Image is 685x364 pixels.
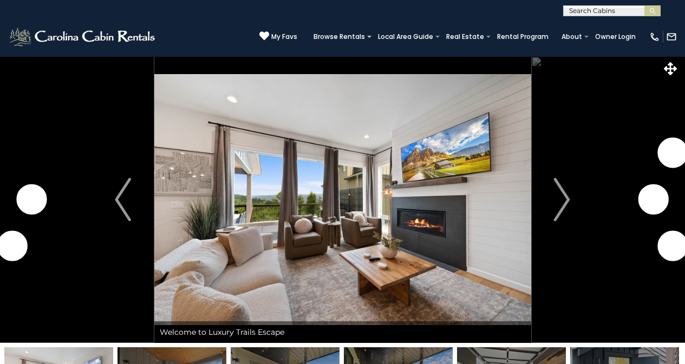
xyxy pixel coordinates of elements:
[531,56,593,343] button: Next
[554,178,570,221] img: arrow
[373,29,439,44] a: Local Area Guide
[308,29,370,44] a: Browse Rentals
[92,56,154,343] button: Previous
[492,29,554,44] a: Rental Program
[649,31,660,42] img: phone-regular-white.png
[666,31,677,42] img: mail-regular-white.png
[556,29,588,44] a: About
[441,29,490,44] a: Real Estate
[590,29,641,44] a: Owner Login
[271,32,297,42] span: My Favs
[115,178,131,221] img: arrow
[8,26,158,48] img: White-1-2.png
[259,31,297,42] a: My Favs
[154,321,531,343] div: Welcome to Luxury Trails Escape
